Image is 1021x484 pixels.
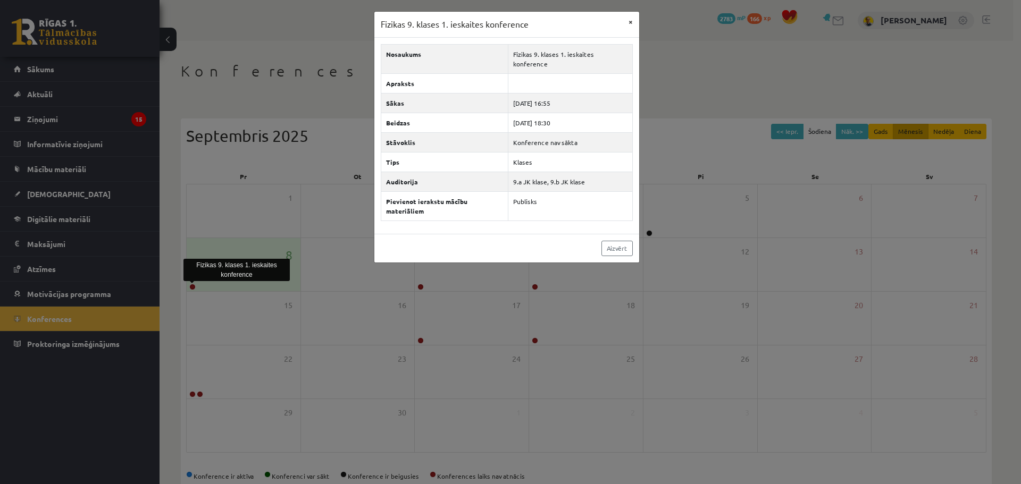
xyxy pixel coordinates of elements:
[381,73,508,93] th: Apraksts
[381,152,508,172] th: Tips
[381,18,529,31] h3: Fizikas 9. klases 1. ieskaites konference
[381,44,508,73] th: Nosaukums
[183,259,290,281] div: Fizikas 9. klases 1. ieskaites konference
[508,132,632,152] td: Konference nav sākta
[508,191,632,220] td: Publisks
[381,93,508,113] th: Sākas
[381,113,508,132] th: Beidzas
[508,152,632,172] td: Klases
[381,191,508,220] th: Pievienot ierakstu mācību materiāliem
[508,172,632,191] td: 9.a JK klase, 9.b JK klase
[381,132,508,152] th: Stāvoklis
[601,241,633,256] a: Aizvērt
[508,44,632,73] td: Fizikas 9. klases 1. ieskaites konference
[622,12,639,32] button: ×
[381,172,508,191] th: Auditorija
[508,113,632,132] td: [DATE] 18:30
[508,93,632,113] td: [DATE] 16:55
